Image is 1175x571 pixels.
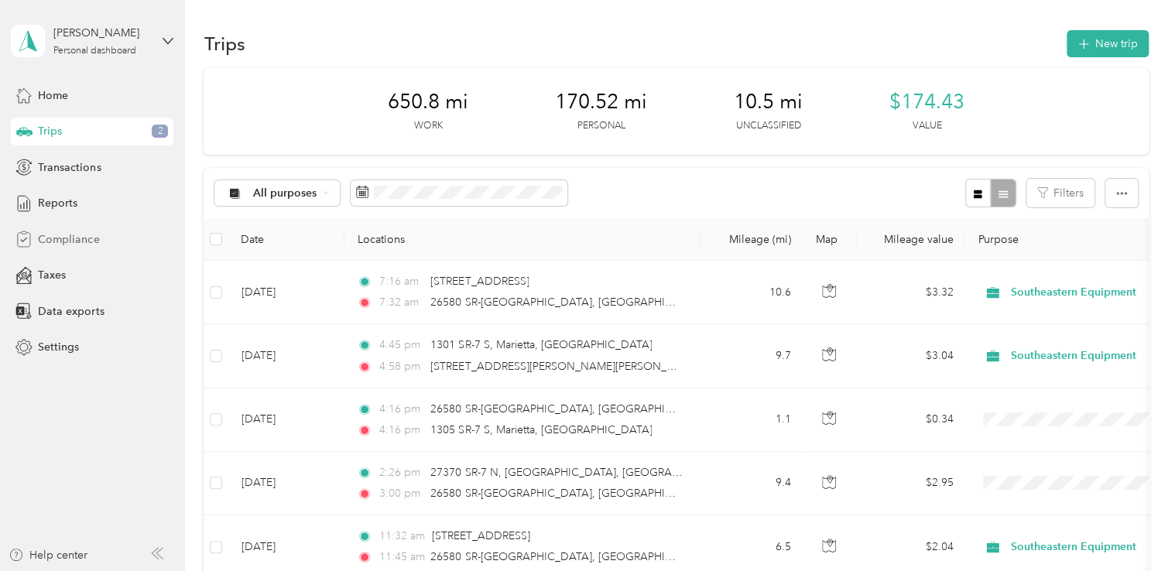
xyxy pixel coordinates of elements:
[1088,484,1175,571] iframe: Everlance-gr Chat Button Frame
[379,464,423,481] span: 2:26 pm
[228,261,344,324] td: [DATE]
[1011,347,1153,364] span: Southeastern Equipment
[379,273,423,290] span: 7:16 am
[430,338,652,351] span: 1301 SR-7 S, Marietta, [GEOGRAPHIC_DATA]
[857,452,965,515] td: $2.95
[9,547,87,563] button: Help center
[379,549,423,566] span: 11:45 am
[430,296,709,309] span: 26580 SR-[GEOGRAPHIC_DATA], [GEOGRAPHIC_DATA]
[38,303,104,320] span: Data exports
[379,294,423,311] span: 7:32 am
[38,159,101,176] span: Transactions
[253,188,317,199] span: All purposes
[38,87,68,104] span: Home
[857,261,965,324] td: $3.32
[1067,30,1149,57] button: New trip
[555,90,647,115] span: 170.52 mi
[1026,179,1094,207] button: Filters
[204,36,245,52] h1: Trips
[701,452,803,515] td: 9.4
[430,402,709,415] span: 26580 SR-[GEOGRAPHIC_DATA], [GEOGRAPHIC_DATA]
[38,123,62,139] span: Trips
[152,125,168,138] span: 2
[1011,284,1153,301] span: Southeastern Equipment
[38,195,77,211] span: Reports
[701,218,803,261] th: Mileage (mi)
[1011,539,1153,556] span: Southeastern Equipment
[38,339,79,355] span: Settings
[430,360,701,373] span: [STREET_ADDRESS][PERSON_NAME][PERSON_NAME]
[228,452,344,515] td: [DATE]
[734,90,803,115] span: 10.5 mi
[228,324,344,388] td: [DATE]
[344,218,701,261] th: Locations
[38,267,66,283] span: Taxes
[857,218,965,261] th: Mileage value
[53,46,136,56] div: Personal dashboard
[38,231,99,248] span: Compliance
[701,388,803,452] td: 1.1
[379,485,423,502] span: 3:00 pm
[803,218,857,261] th: Map
[53,25,150,41] div: [PERSON_NAME]
[379,337,423,354] span: 4:45 pm
[432,529,530,542] span: [STREET_ADDRESS]
[379,401,423,418] span: 4:16 pm
[388,90,468,115] span: 650.8 mi
[413,119,442,133] p: Work
[430,423,652,436] span: 1305 SR-7 S, Marietta, [GEOGRAPHIC_DATA]
[430,487,709,500] span: 26580 SR-[GEOGRAPHIC_DATA], [GEOGRAPHIC_DATA]
[430,275,529,288] span: [STREET_ADDRESS]
[379,422,423,439] span: 4:16 pm
[379,358,423,375] span: 4:58 pm
[912,119,941,133] p: Value
[228,218,344,261] th: Date
[701,324,803,388] td: 9.7
[379,528,425,545] span: 11:32 am
[889,90,964,115] span: $174.43
[430,550,709,563] span: 26580 SR-[GEOGRAPHIC_DATA], [GEOGRAPHIC_DATA]
[577,119,625,133] p: Personal
[430,466,733,479] span: 27370 SR-7 N, [GEOGRAPHIC_DATA], [GEOGRAPHIC_DATA]
[857,388,965,452] td: $0.34
[857,324,965,388] td: $3.04
[735,119,800,133] p: Unclassified
[701,261,803,324] td: 10.6
[228,388,344,452] td: [DATE]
